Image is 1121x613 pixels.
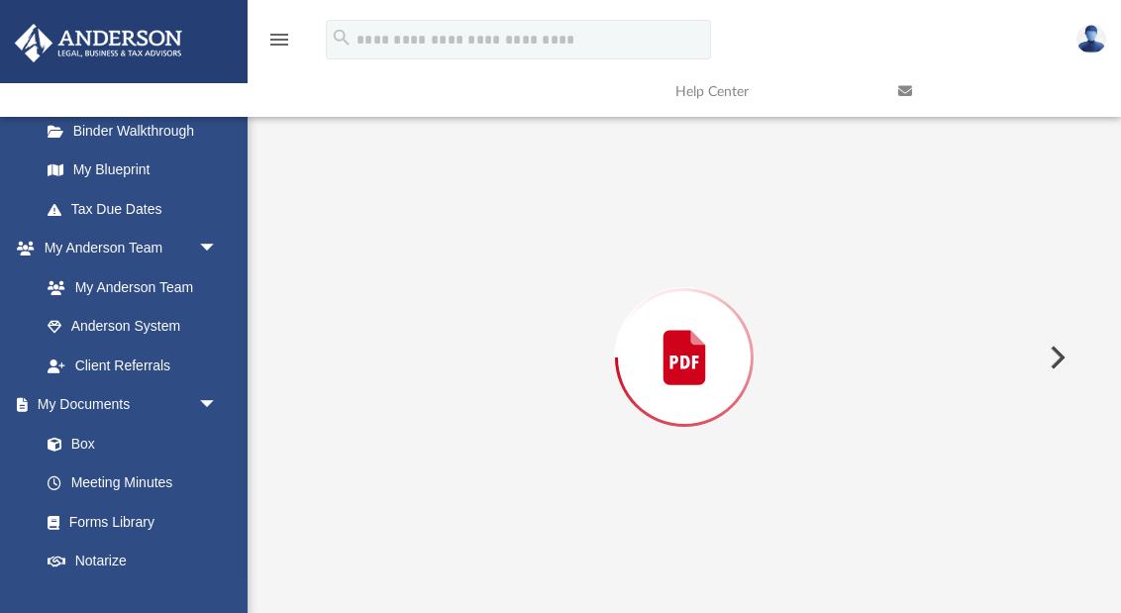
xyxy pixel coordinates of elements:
a: My Blueprint [28,151,238,190]
a: Forms Library [28,502,228,542]
a: Meeting Minutes [28,463,238,503]
a: Tax Due Dates [28,189,248,229]
span: arrow_drop_down [198,229,238,269]
a: Anderson System [28,307,238,347]
button: Next File [1034,330,1077,385]
a: Client Referrals [28,346,238,385]
i: menu [267,28,291,51]
img: Anderson Advisors Platinum Portal [9,24,188,62]
i: search [331,27,353,49]
span: arrow_drop_down [198,385,238,426]
a: My Documentsarrow_drop_down [14,385,238,425]
img: User Pic [1076,25,1106,53]
a: Notarize [28,542,238,581]
a: Box [28,424,228,463]
a: My Anderson Teamarrow_drop_down [14,229,238,268]
div: Preview [291,50,1077,613]
a: menu [267,38,291,51]
a: Binder Walkthrough [28,111,248,151]
a: Help Center [661,52,883,131]
a: My Anderson Team [28,267,228,307]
